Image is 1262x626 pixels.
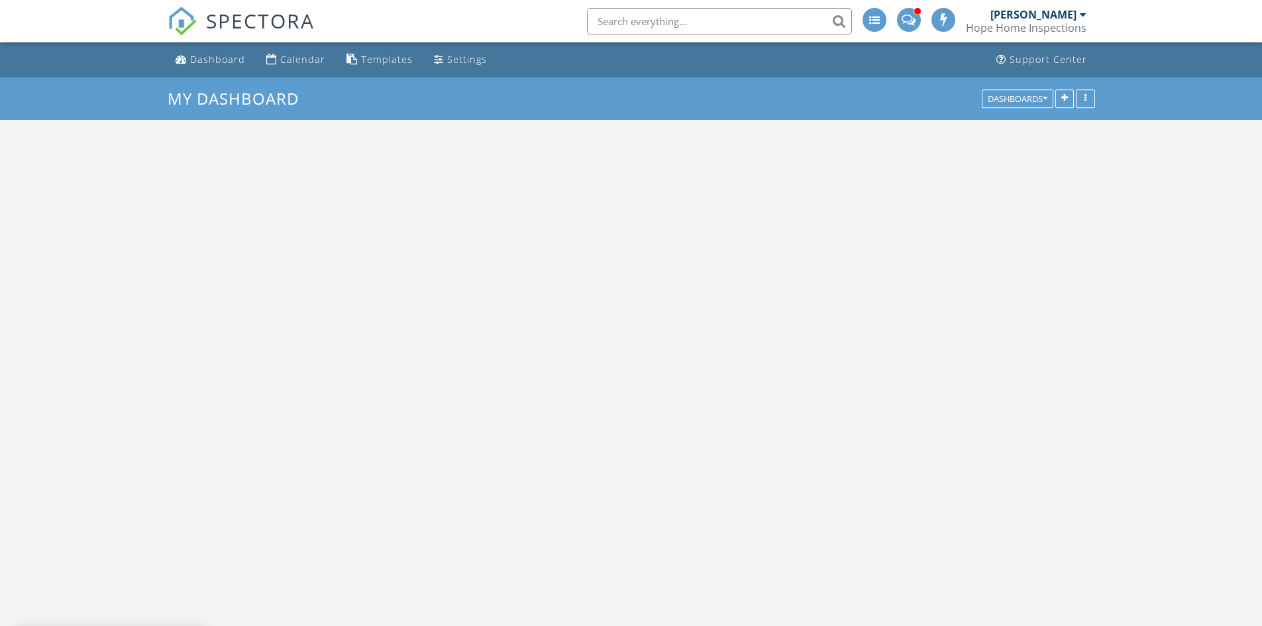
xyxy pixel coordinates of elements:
div: Hope Home Inspections [966,21,1086,34]
div: Templates [361,53,413,66]
a: Calendar [261,48,331,72]
a: Dashboard [170,48,250,72]
div: Dashboard [190,53,245,66]
div: Calendar [280,53,325,66]
a: Templates [341,48,418,72]
a: My Dashboard [168,87,310,109]
div: Dashboards [988,94,1047,103]
a: Settings [429,48,492,72]
span: SPECTORA [206,7,315,34]
a: Support Center [991,48,1092,72]
img: The Best Home Inspection Software - Spectora [168,7,197,36]
div: Support Center [1010,53,1087,66]
input: Search everything... [587,8,852,34]
a: SPECTORA [168,18,315,46]
div: [PERSON_NAME] [990,8,1077,21]
div: Settings [447,53,487,66]
button: Dashboards [982,89,1053,108]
